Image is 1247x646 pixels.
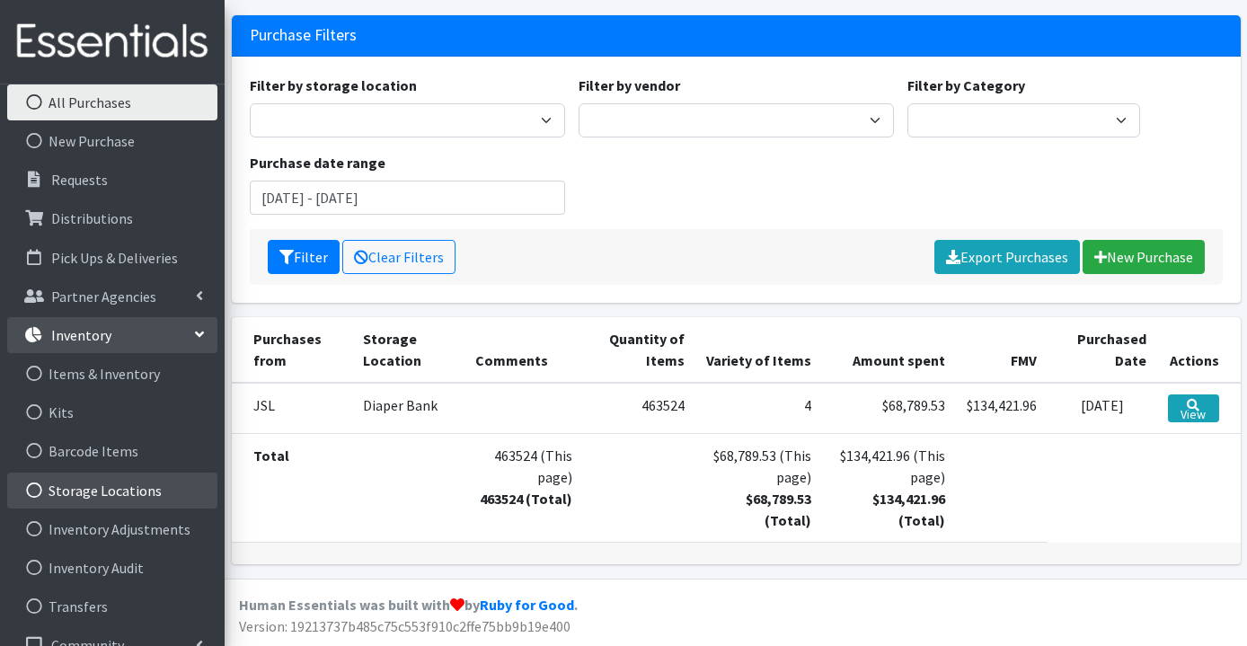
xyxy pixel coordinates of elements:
th: Amount spent [822,317,956,383]
label: Filter by Category [907,75,1025,96]
p: Pick Ups & Deliveries [51,249,178,267]
p: Partner Agencies [51,288,156,305]
a: All Purchases [7,84,217,120]
strong: $134,421.96 (Total) [872,490,945,529]
a: New Purchase [7,123,217,159]
label: Filter by vendor [579,75,680,96]
img: HumanEssentials [7,12,217,72]
a: Kits [7,394,217,430]
td: [DATE] [1048,383,1157,434]
p: Inventory [51,326,111,344]
th: Purchased Date [1048,317,1157,383]
a: Storage Locations [7,473,217,509]
a: Requests [7,162,217,198]
th: Actions [1157,317,1240,383]
a: Ruby for Good [480,596,574,614]
th: Comments [464,317,583,383]
a: Items & Inventory [7,356,217,392]
td: Diaper Bank [352,383,464,434]
th: Variety of Items [695,317,822,383]
th: FMV [956,317,1048,383]
label: Filter by storage location [250,75,417,96]
button: Filter [268,240,340,274]
strong: 463524 (Total) [480,490,572,508]
th: Purchases from [232,317,353,383]
td: $68,789.53 (This page) [695,433,822,542]
th: Quantity of Items [583,317,695,383]
strong: Human Essentials was built with by . [239,596,578,614]
strong: $68,789.53 (Total) [746,490,811,529]
p: Requests [51,171,108,189]
a: Clear Filters [342,240,455,274]
a: Distributions [7,200,217,236]
td: $134,421.96 [956,383,1048,434]
a: Inventory Audit [7,550,217,586]
td: 463524 (This page) [464,433,583,542]
td: 4 [695,383,822,434]
input: January 1, 2011 - December 31, 2011 [250,181,565,215]
a: New Purchase [1083,240,1205,274]
td: JSL [232,383,353,434]
strong: Total [253,447,289,465]
a: Pick Ups & Deliveries [7,240,217,276]
td: $68,789.53 [822,383,956,434]
td: $134,421.96 (This page) [822,433,956,542]
h3: Purchase Filters [250,26,357,45]
span: Version: 19213737b485c75c553f910c2ffe75bb9b19e400 [239,617,570,635]
a: Barcode Items [7,433,217,469]
th: Storage Location [352,317,464,383]
a: Export Purchases [934,240,1080,274]
label: Purchase date range [250,152,385,173]
a: Transfers [7,588,217,624]
td: 463524 [583,383,695,434]
a: View [1168,394,1218,422]
p: Distributions [51,209,133,227]
a: Inventory [7,317,217,353]
a: Partner Agencies [7,279,217,314]
a: Inventory Adjustments [7,511,217,547]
